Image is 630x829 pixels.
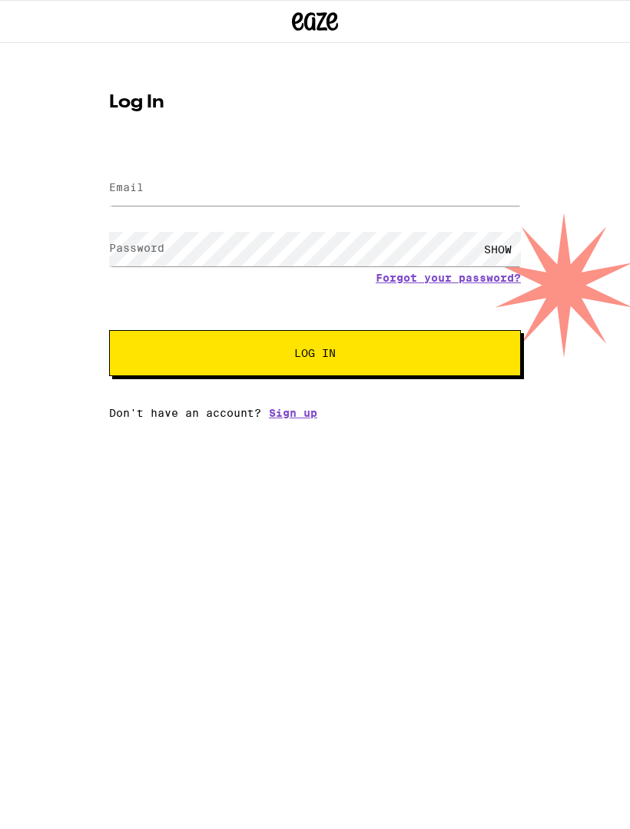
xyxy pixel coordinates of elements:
input: Email [109,171,521,206]
label: Password [109,242,164,254]
div: SHOW [475,232,521,266]
label: Email [109,181,144,193]
span: Log In [294,348,336,358]
a: Forgot your password? [376,272,521,284]
a: Sign up [269,407,317,419]
h1: Log In [109,94,521,112]
button: Log In [109,330,521,376]
div: Don't have an account? [109,407,521,419]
